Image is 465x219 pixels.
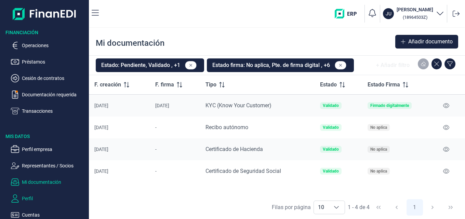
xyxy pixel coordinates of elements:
[155,81,174,89] span: F. firma
[22,74,86,82] p: Cesión de contratos
[11,178,86,186] button: Mi documentación
[11,211,86,219] button: Cuentas
[348,205,370,210] span: 1 - 4 de 4
[155,103,195,108] div: [DATE]
[370,104,409,108] div: Firmado digitalmente
[11,145,86,153] button: Perfil empresa
[11,74,86,82] button: Cesión de contratos
[370,199,387,216] button: First Page
[205,168,281,174] span: Certificado de Seguridad Social
[370,125,387,129] div: No aplica
[22,41,86,50] p: Operaciones
[205,124,248,131] span: Recibo autónomo
[370,147,387,151] div: No aplica
[22,58,86,66] p: Préstamos
[328,201,345,214] div: Choose
[323,169,339,173] div: Validado
[383,6,444,21] button: JU[PERSON_NAME] (18964503Z)
[11,58,86,66] button: Préstamos
[22,91,86,99] p: Documentación requerida
[22,178,86,186] p: Mi documentación
[11,91,86,99] button: Documentación requerida
[314,201,328,214] span: 10
[395,35,458,49] button: Añadir documento
[94,81,121,89] span: F. creación
[407,199,423,216] button: Page 1
[207,58,354,72] button: Estado firma: No aplica, Pte. de firma digital , +6
[96,58,204,72] button: Estado: Pendiente, Validado , +1
[368,81,400,89] span: Estado Firma
[205,102,271,109] span: KYC (Know Your Customer)
[335,9,362,18] img: erp
[323,147,339,151] div: Validado
[11,194,86,203] button: Perfil
[22,107,86,115] p: Transacciones
[388,199,405,216] button: Previous Page
[13,5,77,22] img: Logo de aplicación
[386,10,391,17] p: JU
[94,168,144,174] div: [DATE]
[320,81,337,89] span: Estado
[370,169,387,173] div: No aplica
[22,194,86,203] p: Perfil
[94,103,144,108] div: [DATE]
[323,125,339,129] div: Validado
[94,125,144,130] div: [DATE]
[442,199,459,216] button: Last Page
[96,38,164,49] div: Mi documentación
[397,6,433,13] h3: [PERSON_NAME]
[408,38,453,46] span: Añadir documento
[403,15,427,20] small: Copiar cif
[22,211,86,219] p: Cuentas
[155,168,195,174] div: -
[272,203,311,211] div: Filas por página
[94,147,144,152] div: [DATE]
[11,41,86,50] button: Operaciones
[323,104,339,108] div: Validado
[11,107,86,115] button: Transacciones
[155,147,195,152] div: -
[205,81,216,89] span: Tipo
[22,145,86,153] p: Perfil empresa
[155,125,195,130] div: -
[205,146,263,152] span: Certificado de Hacienda
[22,162,86,170] p: Representantes / Socios
[11,162,86,170] button: Representantes / Socios
[424,199,441,216] button: Next Page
